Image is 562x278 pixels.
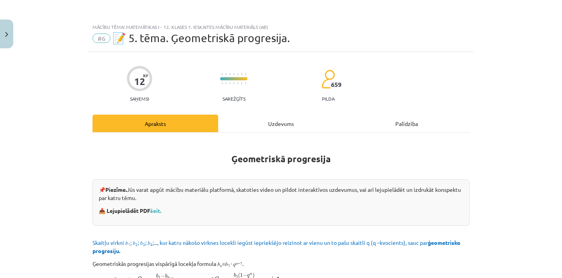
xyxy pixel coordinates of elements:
[240,273,243,277] span: 1
[237,82,238,84] img: icon-short-line-57e1e144782c952c97e751825c79c345078a6d821885a25fce030b3d8c18986b.svg
[344,115,470,132] div: Palīdzība
[237,73,238,75] img: icon-short-line-57e1e144782c952c97e751825c79c345078a6d821885a25fce030b3d8c18986b.svg
[150,207,161,214] a: šeit.
[228,262,230,268] sub: 1
[233,73,234,75] img: icon-short-line-57e1e144782c952c97e751825c79c345078a6d821885a25fce030b3d8c18986b.svg
[243,274,247,278] span: −
[135,241,138,247] sub: 2
[92,34,110,43] span: #6
[143,241,145,247] sub: 3
[161,274,165,278] span: −
[233,82,234,84] img: icon-short-line-57e1e144782c952c97e751825c79c345078a6d821885a25fce030b3d8c18986b.svg
[250,273,252,275] span: n
[231,153,331,165] b: Ģeometriskā progresija
[156,274,158,278] span: b
[150,241,153,247] sub: 4
[322,96,334,101] p: pilda
[127,96,152,101] p: Saņemsi
[92,239,461,254] span: Skaitļu virkni 𝑏 ; 𝑏 ; 𝑏 ; 𝑏 ;..., kur katru nākošo virknes locekli iegūst iepriekšējo reizinot a...
[222,96,245,101] p: Sarežģīts
[241,73,242,75] img: icon-short-line-57e1e144782c952c97e751825c79c345078a6d821885a25fce030b3d8c18986b.svg
[134,76,145,87] div: 12
[99,207,162,214] strong: 📥 Lejupielādēt PDF
[236,275,238,278] span: 1
[5,32,8,37] img: icon-close-lesson-0947bae3869378f0d4975bcd49f059093ad1ed9edebbc8119c70593378902aed.svg
[165,274,167,278] span: b
[220,262,222,268] sub: 𝑛
[234,273,236,278] span: b
[229,73,230,75] img: icon-short-line-57e1e144782c952c97e751825c79c345078a6d821885a25fce030b3d8c18986b.svg
[128,241,130,247] sub: 1
[321,69,335,89] img: students-c634bb4e5e11cddfef0936a35e636f08e4e9abd3cc4e673bd6f9a4125e45ecb1.svg
[112,32,290,44] span: 📝 5. tēma. Ģeometriskā progresija.
[236,260,242,266] sup: 𝑛−1
[92,24,470,30] div: Mācību tēma: Matemātikas i - 12. klases 1. ieskaites mācību materiāls (ab)
[331,81,341,88] span: 659
[245,82,246,84] img: icon-short-line-57e1e144782c952c97e751825c79c345078a6d821885a25fce030b3d8c18986b.svg
[218,115,344,132] div: Uzdevums
[143,73,148,78] span: XP
[229,82,230,84] img: icon-short-line-57e1e144782c952c97e751825c79c345078a6d821885a25fce030b3d8c18986b.svg
[99,186,463,202] p: 📌 Jūs varat apgūt mācību materiālu platformā, skatoties video un pildot interaktīvos uzdevumus, v...
[105,186,127,193] strong: Piezīme.
[241,82,242,84] img: icon-short-line-57e1e144782c952c97e751825c79c345078a6d821885a25fce030b3d8c18986b.svg
[245,73,246,75] img: icon-short-line-57e1e144782c952c97e751825c79c345078a6d821885a25fce030b3d8c18986b.svg
[92,260,470,268] p: Ģeometriskās progresijas vispārīgā locekļa formula 𝑏 =𝑏 ⋅ 𝑞 .
[92,115,218,132] div: Apraksts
